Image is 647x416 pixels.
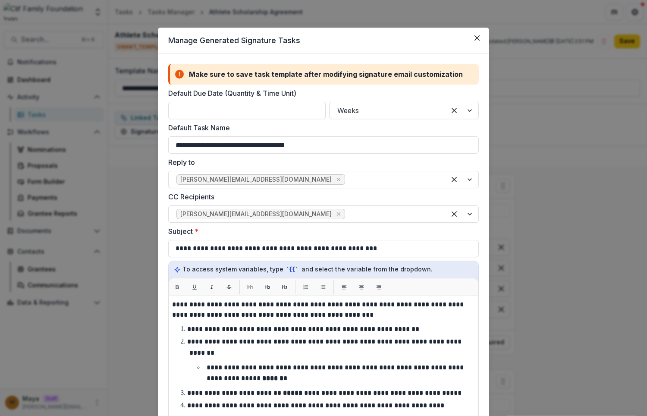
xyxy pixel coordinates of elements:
[168,226,474,236] label: Subject
[170,280,184,294] button: Bold
[180,211,332,218] span: [PERSON_NAME][EMAIL_ADDRESS][DOMAIN_NAME]
[168,157,474,167] label: Reply to
[447,207,461,221] div: Clear selected options
[168,192,474,202] label: CC Recipients
[447,104,461,117] div: Clear selected options
[180,176,332,183] span: [PERSON_NAME][EMAIL_ADDRESS][DOMAIN_NAME]
[189,69,463,79] div: Make sure to save task template after modifying signature email customization
[168,88,474,98] label: Default Due Date (Quantity & Time Unit)
[334,175,343,184] div: Remove sarah@cliffamilyfoundation.org
[299,280,313,294] button: List
[447,173,461,186] div: Clear selected options
[243,280,257,294] button: H1
[158,28,489,54] header: Manage Generated Signature Tasks
[222,280,236,294] button: Strikethrough
[174,265,473,274] p: To access system variables, type and select the variable from the dropdown.
[372,280,386,294] button: Align right
[316,280,330,294] button: List
[337,280,351,294] button: Align left
[261,280,274,294] button: H2
[355,280,368,294] button: Align center
[285,265,300,274] code: `{{`
[168,123,474,133] label: Default Task Name
[278,280,292,294] button: H3
[334,210,343,218] div: Remove dylan@cliffamilyfoundation.org
[205,280,219,294] button: Italic
[188,280,201,294] button: Underline
[470,31,484,45] button: Close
